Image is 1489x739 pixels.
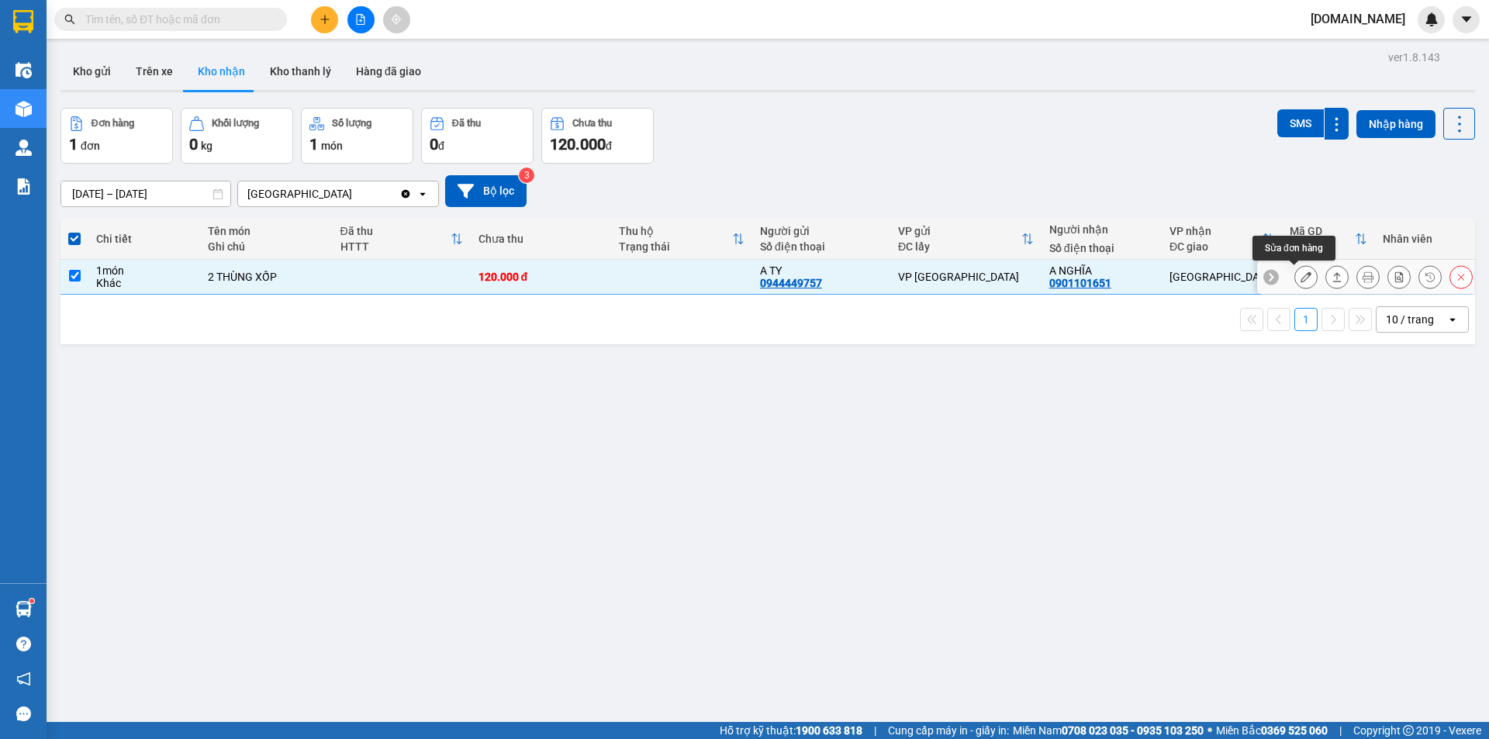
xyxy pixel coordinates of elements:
span: file-add [355,14,366,25]
span: đơn [81,140,100,152]
div: Đã thu [340,225,451,237]
strong: 1900 633 818 [796,724,862,737]
svg: open [1446,313,1459,326]
span: [DOMAIN_NAME] [1298,9,1418,29]
div: Sửa đơn hàng [1294,265,1318,288]
span: Miền Bắc [1216,722,1328,739]
th: Toggle SortBy [611,219,752,260]
div: Đã thu [452,118,481,129]
button: Chưa thu120.000đ [541,108,654,164]
span: 0 [189,135,198,154]
div: Chưa thu [478,233,604,245]
div: Chưa thu [572,118,612,129]
button: Bộ lọc [445,175,527,207]
img: solution-icon [16,178,32,195]
img: warehouse-icon [16,101,32,117]
sup: 3 [519,167,534,183]
div: Sửa đơn hàng [1252,236,1335,261]
button: Trên xe [123,53,185,90]
div: HTTT [340,240,451,253]
div: Khác [96,277,192,289]
div: VP gửi [898,225,1021,237]
div: ver 1.8.143 [1388,49,1440,66]
span: 1 [69,135,78,154]
div: Đơn hàng [92,118,134,129]
div: Số lượng [332,118,371,129]
span: caret-down [1460,12,1473,26]
span: 120.000 [550,135,606,154]
span: Miền Nam [1013,722,1204,739]
span: món [321,140,343,152]
input: Selected Nha Trang. [354,186,355,202]
div: Ghi chú [208,240,324,253]
div: VP [GEOGRAPHIC_DATA] [898,271,1034,283]
img: icon-new-feature [1425,12,1439,26]
span: copyright [1403,725,1414,736]
span: đ [606,140,612,152]
button: Đơn hàng1đơn [60,108,173,164]
span: search [64,14,75,25]
span: kg [201,140,212,152]
div: [GEOGRAPHIC_DATA] [247,186,352,202]
span: plus [320,14,330,25]
button: Nhập hàng [1356,110,1435,138]
div: Người nhận [1049,223,1154,236]
img: warehouse-icon [16,140,32,156]
div: Người gửi [760,225,883,237]
input: Select a date range. [61,181,230,206]
th: Toggle SortBy [890,219,1042,260]
th: Toggle SortBy [1282,219,1375,260]
span: 1 [309,135,318,154]
strong: 0369 525 060 [1261,724,1328,737]
img: warehouse-icon [16,601,32,617]
sup: 1 [29,599,34,603]
th: Toggle SortBy [1162,219,1282,260]
div: Tên món [208,225,324,237]
div: Nhân viên [1383,233,1466,245]
span: message [16,706,31,721]
div: Giao hàng [1325,265,1349,288]
svg: open [416,188,429,200]
svg: Clear value [399,188,412,200]
span: Hỗ trợ kỹ thuật: [720,722,862,739]
input: Tìm tên, số ĐT hoặc mã đơn [85,11,268,28]
div: Trạng thái [619,240,732,253]
div: Số điện thoại [760,240,883,253]
button: Kho thanh lý [257,53,344,90]
img: warehouse-icon [16,62,32,78]
div: VP nhận [1169,225,1262,237]
button: aim [383,6,410,33]
div: 0944449757 [760,277,822,289]
span: aim [391,14,402,25]
div: A NGHĨA [1049,264,1154,277]
button: Đã thu0đ [421,108,534,164]
span: ⚪️ [1207,727,1212,734]
span: Cung cấp máy in - giấy in: [888,722,1009,739]
div: 0901101651 [1049,277,1111,289]
div: Mã GD [1290,225,1355,237]
div: A TY [760,264,883,277]
span: đ [438,140,444,152]
div: 1 món [96,264,192,277]
span: | [874,722,876,739]
button: plus [311,6,338,33]
div: Thu hộ [619,225,732,237]
button: 1 [1294,308,1318,331]
button: Kho gửi [60,53,123,90]
button: Kho nhận [185,53,257,90]
div: Chi tiết [96,233,192,245]
th: Toggle SortBy [333,219,471,260]
button: Hàng đã giao [344,53,434,90]
div: 120.000 đ [478,271,604,283]
span: question-circle [16,637,31,651]
div: Khối lượng [212,118,259,129]
span: notification [16,672,31,686]
button: Số lượng1món [301,108,413,164]
button: Khối lượng0kg [181,108,293,164]
div: Số điện thoại [1049,242,1154,254]
span: 0 [430,135,438,154]
div: ĐC lấy [898,240,1021,253]
div: 2 THÙNG XỐP [208,271,324,283]
span: | [1339,722,1342,739]
button: SMS [1277,109,1324,137]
